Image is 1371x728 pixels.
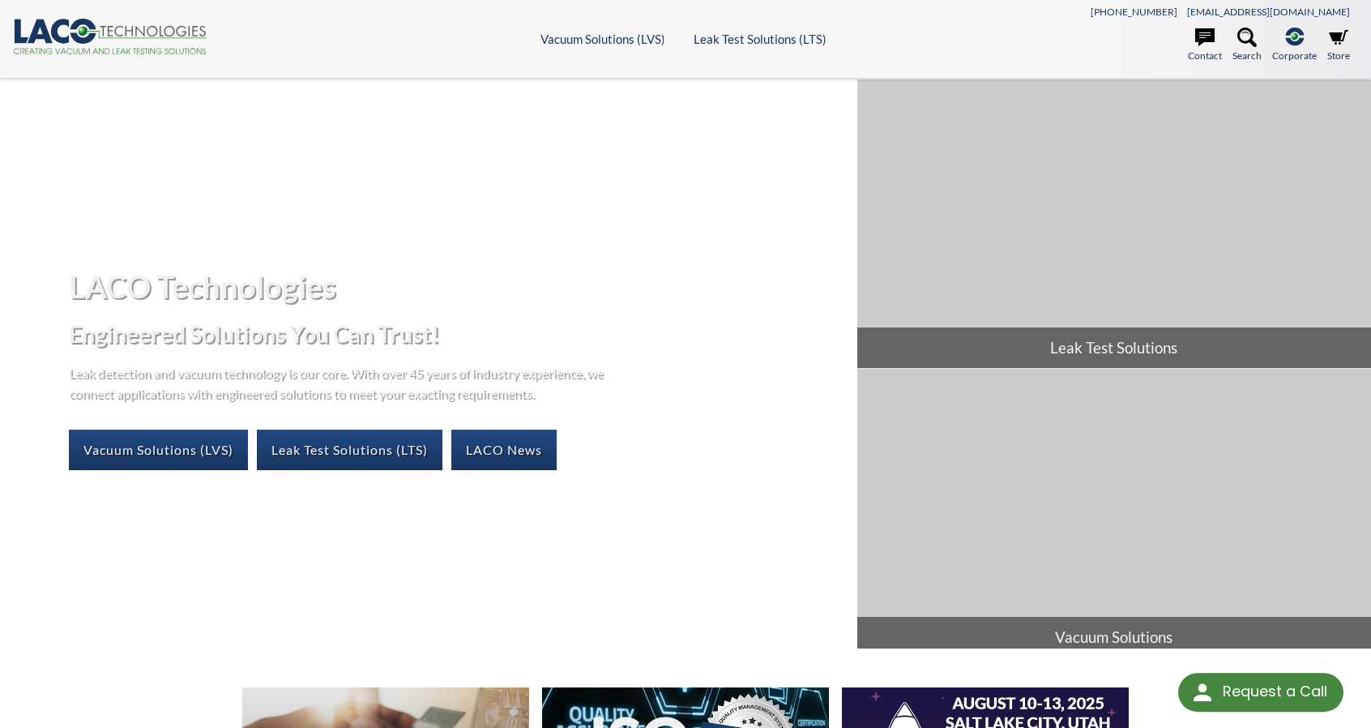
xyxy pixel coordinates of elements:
a: [EMAIL_ADDRESS][DOMAIN_NAME] [1187,6,1350,18]
img: round button [1189,679,1215,705]
div: Request a Call [1178,673,1343,712]
span: Corporate [1272,48,1317,63]
a: Contact [1188,28,1222,63]
a: LACO News [451,430,557,470]
h1: LACO Technologies [69,267,844,306]
a: [PHONE_NUMBER] [1091,6,1177,18]
a: Leak Test Solutions (LTS) [694,32,826,46]
a: Vacuum Solutions (LVS) [540,32,665,46]
a: Store [1327,28,1350,63]
div: Request a Call [1223,673,1327,710]
a: Vacuum Solutions (LVS) [69,430,248,470]
a: Search [1232,28,1262,63]
h2: Engineered Solutions You Can Trust! [69,319,844,349]
p: Leak detection and vacuum technology is our core. With over 45 years of industry experience, we c... [69,362,612,404]
a: Leak Test Solutions (LTS) [257,430,442,470]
